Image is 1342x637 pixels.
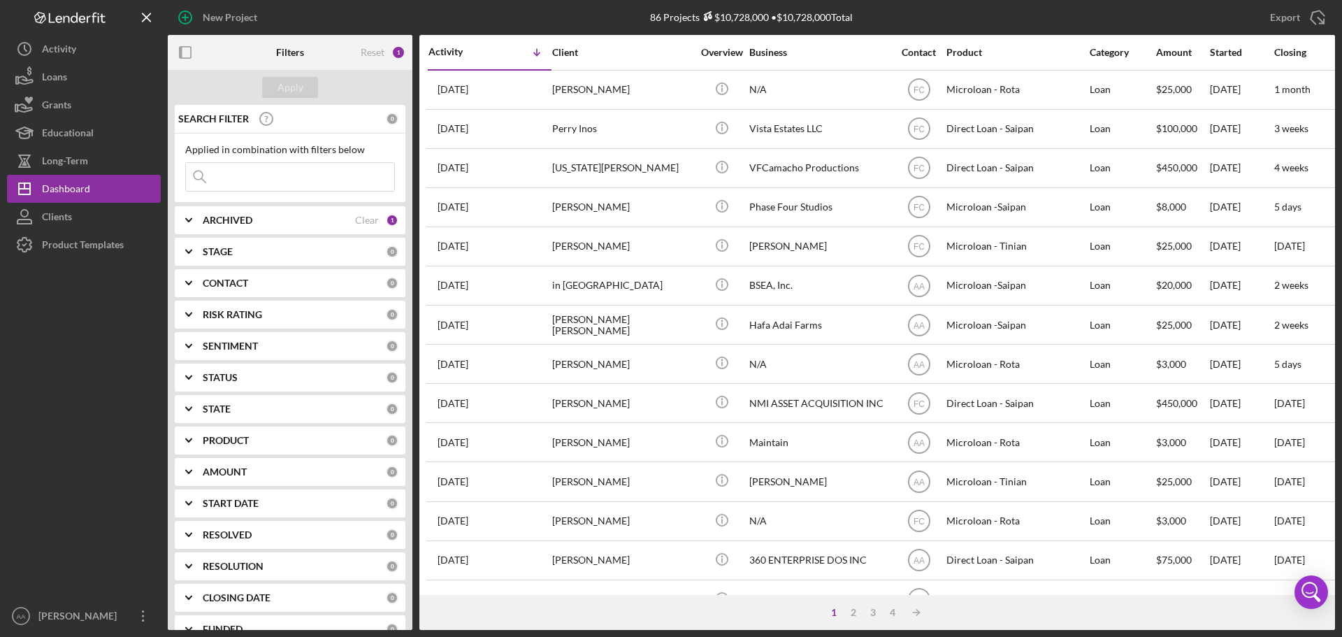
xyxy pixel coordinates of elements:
div: 360 ENTERPRISE DOS INC [749,542,889,579]
div: [DATE] [1210,267,1273,304]
div: Vista Estates LLC [749,110,889,148]
div: 0 [386,466,398,478]
time: [DATE] [1274,436,1305,448]
div: [DATE] [1210,228,1273,265]
div: Applied in combination with filters below [185,144,395,155]
div: in [GEOGRAPHIC_DATA] [552,267,692,304]
time: [DATE] [1274,397,1305,409]
div: Grants [42,91,71,122]
div: [DATE] [1210,542,1273,579]
time: 2025-07-04 07:50 [438,554,468,566]
div: DFS Enterprises [749,581,889,618]
div: Microloan - Tinian [946,463,1086,500]
text: AA [913,556,924,566]
div: 3 [863,607,883,618]
b: AMOUNT [203,466,247,478]
div: [DATE] [1210,110,1273,148]
div: 1 [386,214,398,227]
a: Long-Term [7,147,161,175]
text: AA [913,320,924,330]
b: RESOLUTION [203,561,264,572]
text: FC [914,164,925,173]
button: Apply [262,77,318,98]
div: Activity [42,35,76,66]
button: Loans [7,63,161,91]
span: $8,000 [1156,201,1186,213]
time: 2025-08-10 23:09 [438,359,468,370]
text: AA [913,281,924,291]
div: Loan [1090,306,1155,343]
div: [PERSON_NAME] [552,463,692,500]
b: FUNDED [203,624,243,635]
div: Loan [1090,463,1155,500]
text: FC [914,124,925,134]
div: Loan [1090,542,1155,579]
time: 3 weeks [1274,122,1308,134]
div: Started [1210,47,1273,58]
div: New Project [203,3,257,31]
div: Loan [1090,110,1155,148]
time: 5 days [1274,358,1301,370]
div: [DATE] [1210,424,1273,461]
div: [PERSON_NAME] [552,345,692,382]
time: 2025-07-25 02:15 [438,437,468,448]
div: Loan [1090,385,1155,422]
div: 86 Projects • $10,728,000 Total [650,11,853,23]
div: [DATE] [1210,150,1273,187]
span: $450,000 [1156,162,1197,173]
div: Microloan - Rota [946,71,1086,108]
text: AA [913,478,924,487]
b: STATUS [203,372,238,383]
span: $75,000 [1156,554,1192,566]
span: $450,000 [1156,397,1197,409]
div: Overview [695,47,748,58]
b: STATE [203,403,231,415]
div: [DATE] [1210,306,1273,343]
div: Loans [42,63,67,94]
button: Product Templates [7,231,161,259]
div: Open Intercom Messenger [1294,575,1328,609]
button: Clients [7,203,161,231]
div: Clients [42,203,72,234]
div: Long-Term [42,147,88,178]
div: 1 [391,45,405,59]
time: 2025-08-18 10:03 [438,280,468,291]
text: FC [914,85,925,95]
time: 5 days [1274,201,1301,213]
span: $20,000 [1156,279,1192,291]
time: 4 weeks [1274,162,1308,173]
text: FC [914,203,925,213]
span: $3,000 [1156,436,1186,448]
b: CLOSING DATE [203,592,270,603]
div: NMI ASSET ACQUISITION INC [749,385,889,422]
div: [PERSON_NAME] [552,189,692,226]
button: Grants [7,91,161,119]
div: [PERSON_NAME] [552,228,692,265]
div: [DATE] [1210,385,1273,422]
time: 2025-08-26 06:52 [438,162,468,173]
div: [PERSON_NAME] [552,542,692,579]
time: 2025-07-23 01:58 [438,476,468,487]
div: Loan [1090,267,1155,304]
time: 2 weeks [1274,279,1308,291]
text: FC [914,517,925,527]
div: 0 [386,560,398,573]
div: [PERSON_NAME] [552,424,692,461]
div: Loan [1090,345,1155,382]
text: AA [913,438,924,448]
time: 2025-08-14 05:40 [438,320,468,331]
span: $25,000 [1156,319,1192,331]
div: VFCamacho Productions [749,150,889,187]
div: Loan [1090,228,1155,265]
time: [DATE] [1274,475,1305,487]
div: Reset [361,47,384,58]
button: Activity [7,35,161,63]
div: Microloan - Rota [946,345,1086,382]
div: N/A [749,503,889,540]
div: Maintain [749,424,889,461]
div: $10,728,000 [700,11,769,23]
div: Clear [355,215,379,226]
